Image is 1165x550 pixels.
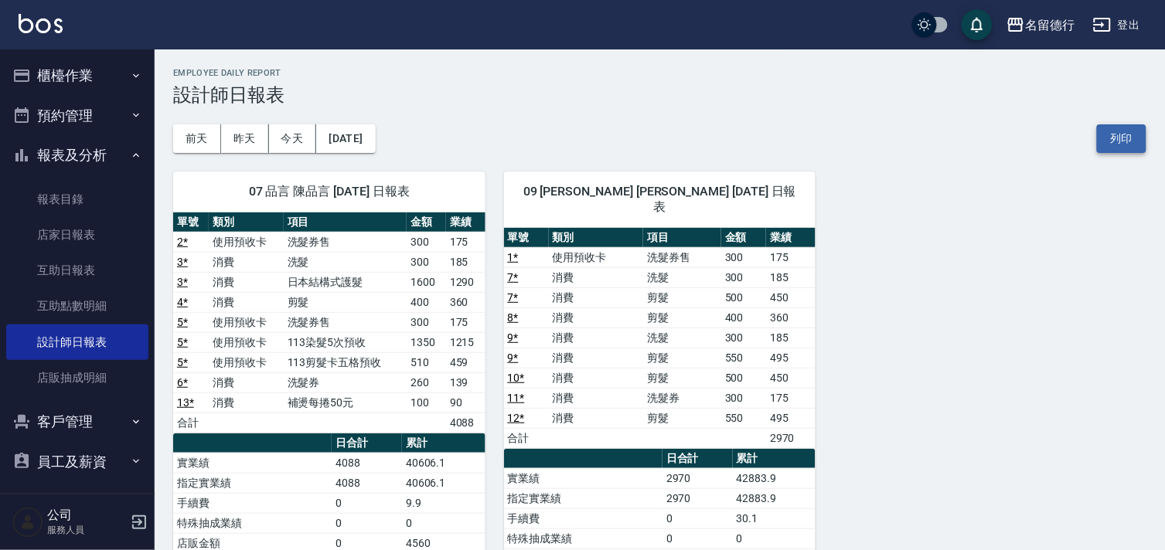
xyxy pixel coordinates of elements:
th: 累計 [402,433,485,453]
th: 類別 [209,212,284,233]
td: 360 [446,292,485,312]
button: 昨天 [221,124,269,153]
button: 名留德行 [1000,9,1081,41]
td: 消費 [209,252,284,272]
a: 報表目錄 [6,182,148,217]
td: 360 [766,307,816,328]
td: 300 [407,252,446,272]
td: 4088 [332,453,402,473]
td: 0 [402,513,485,533]
td: 消費 [209,392,284,413]
td: 175 [446,232,485,252]
td: 300 [721,247,766,267]
td: 指定實業績 [504,488,663,508]
a: 店家日報表 [6,217,148,253]
td: 2970 [766,428,816,448]
button: 前天 [173,124,221,153]
th: 項目 [284,212,407,233]
td: 消費 [549,388,643,408]
td: 510 [407,352,446,372]
td: 300 [721,388,766,408]
th: 業績 [446,212,485,233]
td: 300 [721,328,766,348]
button: save [962,9,993,40]
td: 495 [766,348,816,368]
td: 2970 [663,488,733,508]
td: 消費 [549,408,643,428]
td: 500 [721,287,766,307]
td: 消費 [549,348,643,368]
td: 補燙每捲50元 [284,392,407,413]
td: 0 [663,508,733,528]
td: 450 [766,287,816,307]
button: 櫃檯作業 [6,56,148,96]
td: 1600 [407,272,446,292]
th: 單號 [173,212,209,233]
td: 實業績 [173,453,332,473]
td: 合計 [504,428,549,448]
td: 手續費 [173,493,332,513]
td: 剪髮 [284,292,407,312]
button: 員工及薪資 [6,442,148,482]
td: 1215 [446,332,485,352]
td: 300 [721,267,766,287]
td: 40606.1 [402,453,485,473]
td: 42883.9 [733,468,816,488]
td: 洗髮券 [284,372,407,392]
td: 9.9 [402,493,485,513]
th: 項目 [643,228,721,248]
td: 消費 [549,368,643,388]
td: 450 [766,368,816,388]
td: 洗髮券售 [284,312,407,332]
td: 300 [407,232,446,252]
td: 使用預收卡 [209,232,284,252]
button: 商品管理 [6,481,148,521]
td: 1290 [446,272,485,292]
h3: 設計師日報表 [173,84,1146,106]
td: 185 [446,252,485,272]
td: 洗髮 [643,328,721,348]
td: 0 [332,493,402,513]
td: 400 [721,307,766,328]
td: 指定實業績 [173,473,332,493]
th: 類別 [549,228,643,248]
button: 登出 [1087,11,1146,39]
td: 4088 [446,413,485,433]
a: 店販抽成明細 [6,360,148,396]
td: 消費 [549,328,643,348]
p: 服務人員 [47,523,126,537]
td: 合計 [173,413,209,433]
th: 日合計 [332,433,402,453]
th: 日合計 [663,449,733,469]
td: 550 [721,348,766,368]
td: 消費 [549,307,643,328]
td: 洗髮 [643,267,721,287]
button: 今天 [269,124,317,153]
td: 185 [766,267,816,287]
td: 550 [721,408,766,428]
td: 1350 [407,332,446,352]
th: 累計 [733,449,816,469]
td: 剪髮 [643,368,721,388]
span: 07 品言 陳品言 [DATE] 日報表 [192,184,467,199]
td: 175 [766,388,816,408]
td: 剪髮 [643,307,721,328]
td: 260 [407,372,446,392]
button: [DATE] [316,124,375,153]
h2: Employee Daily Report [173,68,1146,78]
img: Person [12,507,43,538]
a: 設計師日報表 [6,324,148,360]
button: 列印 [1097,124,1146,153]
div: 名留德行 [1025,15,1075,35]
td: 175 [766,247,816,267]
td: 113染髮5次預收 [284,332,407,352]
td: 消費 [549,267,643,287]
th: 業績 [766,228,816,248]
td: 日本結構式護髮 [284,272,407,292]
th: 金額 [721,228,766,248]
td: 30.1 [733,508,816,528]
td: 消費 [209,372,284,392]
td: 90 [446,392,485,413]
td: 消費 [209,272,284,292]
td: 40606.1 [402,473,485,493]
